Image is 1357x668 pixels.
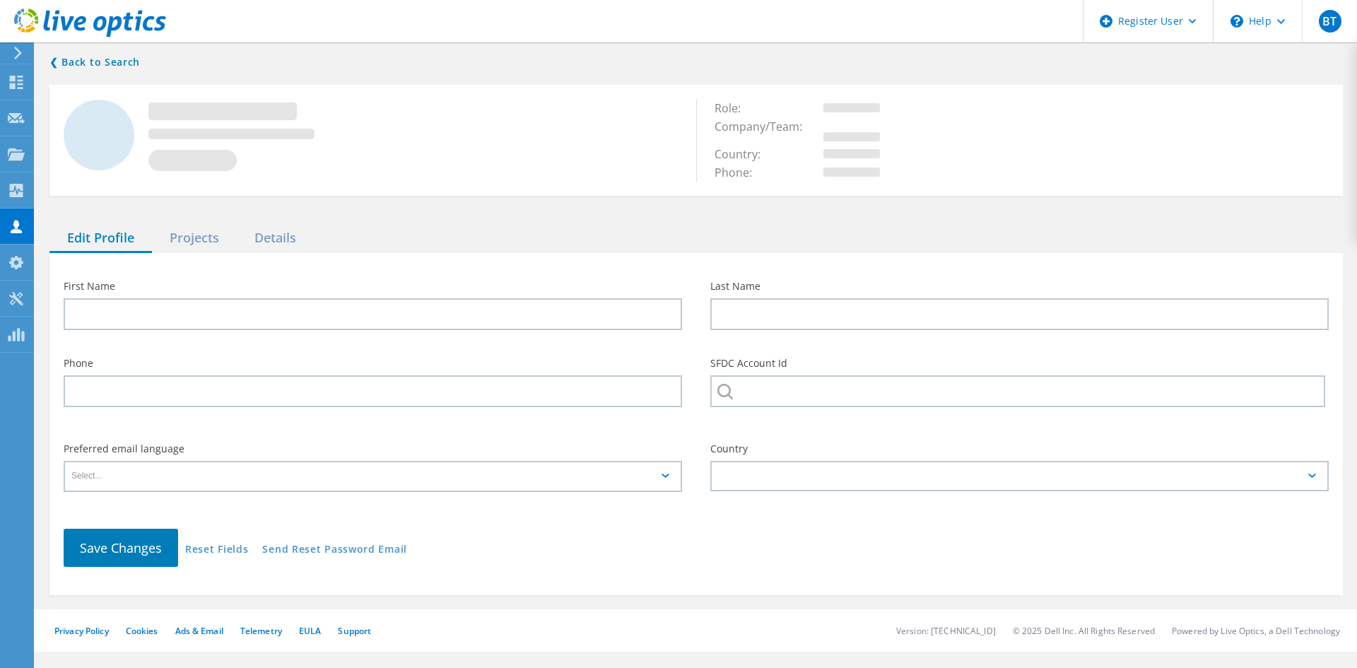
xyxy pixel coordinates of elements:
[126,625,158,637] a: Cookies
[710,444,1329,454] label: Country
[80,539,162,556] span: Save Changes
[49,54,140,71] a: Back to search
[715,119,816,134] span: Company/Team:
[715,146,775,162] span: Country:
[175,625,223,637] a: Ads & Email
[64,444,682,454] label: Preferred email language
[64,529,178,567] button: Save Changes
[14,30,166,40] a: Live Optics Dashboard
[54,625,109,637] a: Privacy Policy
[240,625,282,637] a: Telemetry
[64,281,682,291] label: First Name
[710,358,1329,368] label: SFDC Account Id
[49,224,152,253] div: Edit Profile
[185,544,248,556] a: Reset Fields
[715,165,766,180] span: Phone:
[896,625,996,637] li: Version: [TECHNICAL_ID]
[1322,16,1337,27] span: BT
[237,224,314,253] div: Details
[299,625,321,637] a: EULA
[715,100,755,116] span: Role:
[64,358,682,368] label: Phone
[1230,15,1243,28] svg: \n
[1172,625,1340,637] li: Powered by Live Optics, a Dell Technology
[262,544,407,556] a: Send Reset Password Email
[152,224,237,253] div: Projects
[710,281,1329,291] label: Last Name
[338,625,371,637] a: Support
[1013,625,1155,637] li: © 2025 Dell Inc. All Rights Reserved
